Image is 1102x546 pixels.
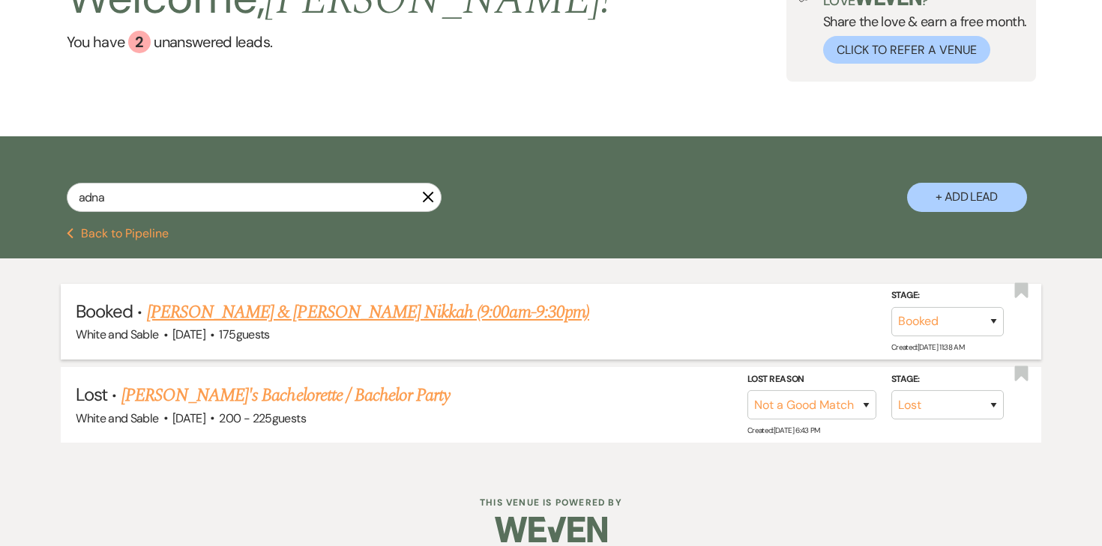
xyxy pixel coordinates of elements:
[747,371,876,387] label: Lost Reason
[67,183,442,212] input: Search by name, event date, email address or phone number
[907,183,1027,212] button: + Add Lead
[147,299,589,326] a: [PERSON_NAME] & [PERSON_NAME] Nikkah (9:00am-9:30pm)
[76,383,107,406] span: Lost
[891,288,1004,304] label: Stage:
[128,31,151,53] div: 2
[121,382,451,409] a: [PERSON_NAME]'s Bachelorette / Bachelor Party
[76,300,133,323] span: Booked
[747,425,820,435] span: Created: [DATE] 6:43 PM
[172,327,205,342] span: [DATE]
[76,410,158,426] span: White and Sable
[891,371,1004,387] label: Stage:
[76,327,158,342] span: White and Sable
[823,36,990,64] button: Click to Refer a Venue
[219,327,269,342] span: 175 guests
[67,31,612,53] a: You have 2 unanswered leads.
[219,410,305,426] span: 200 - 225 guests
[172,410,205,426] span: [DATE]
[891,342,964,352] span: Created: [DATE] 11:38 AM
[67,228,169,240] button: Back to Pipeline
